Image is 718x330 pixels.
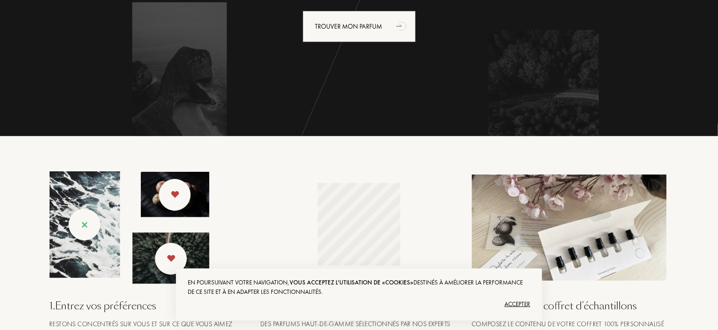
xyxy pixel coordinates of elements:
div: Accepter [188,297,530,312]
a: Trouver mon parfumanimation [296,11,423,42]
div: En poursuivant votre navigation, destinés à améliorer la performance de ce site et à en adapter l... [188,278,530,297]
div: 1 . Entrez vos préférences [49,298,246,314]
div: 3 . Recevez votre coffret d’échantillons [472,298,669,314]
img: landing_swipe.png [49,171,209,284]
span: vous acceptez l'utilisation de «cookies» [290,278,413,286]
div: animation [393,16,412,35]
div: Trouver mon parfum [303,11,416,42]
img: box_landing_top.png [472,175,669,281]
